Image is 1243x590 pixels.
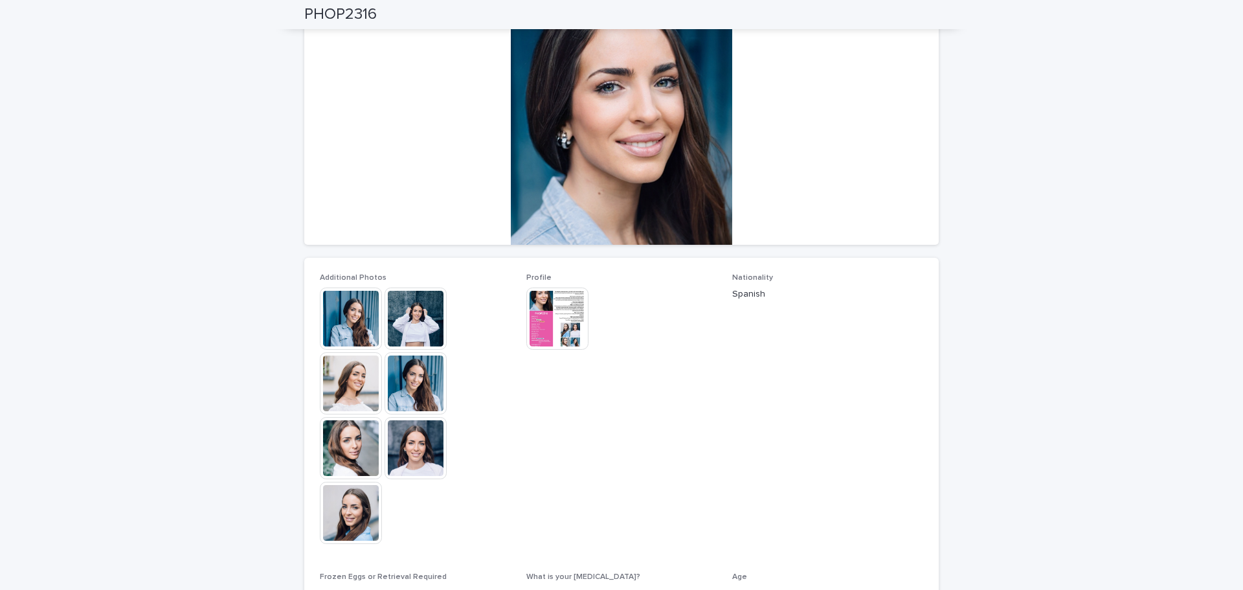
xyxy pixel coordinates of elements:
span: Age [732,573,747,581]
span: Frozen Eggs or Retrieval Required [320,573,447,581]
span: What is your [MEDICAL_DATA]? [526,573,640,581]
p: Spanish [732,288,923,301]
h2: PHOP2316 [304,5,377,24]
span: Profile [526,274,552,282]
span: Nationality [732,274,773,282]
span: Additional Photos [320,274,386,282]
